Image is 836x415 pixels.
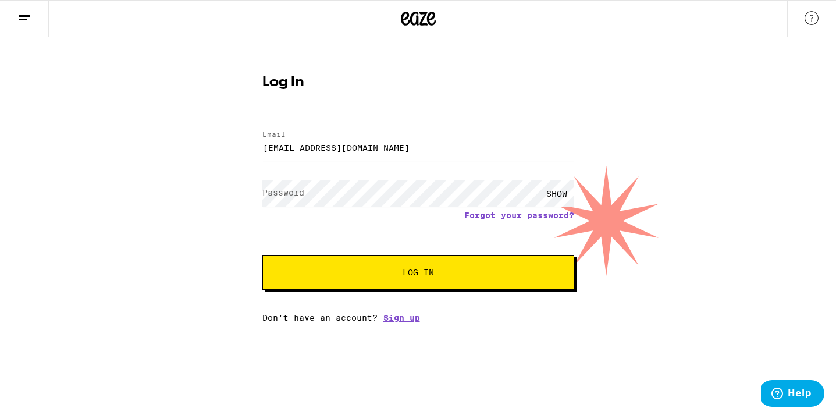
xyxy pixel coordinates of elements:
label: Password [262,188,304,197]
a: Sign up [383,313,420,322]
span: Log In [403,268,434,276]
div: SHOW [539,180,574,207]
iframe: Opens a widget where you can find more information [761,380,824,409]
input: Email [262,134,574,161]
h1: Log In [262,76,574,90]
div: Don't have an account? [262,313,574,322]
label: Email [262,130,286,138]
a: Forgot your password? [464,211,574,220]
button: Log In [262,255,574,290]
